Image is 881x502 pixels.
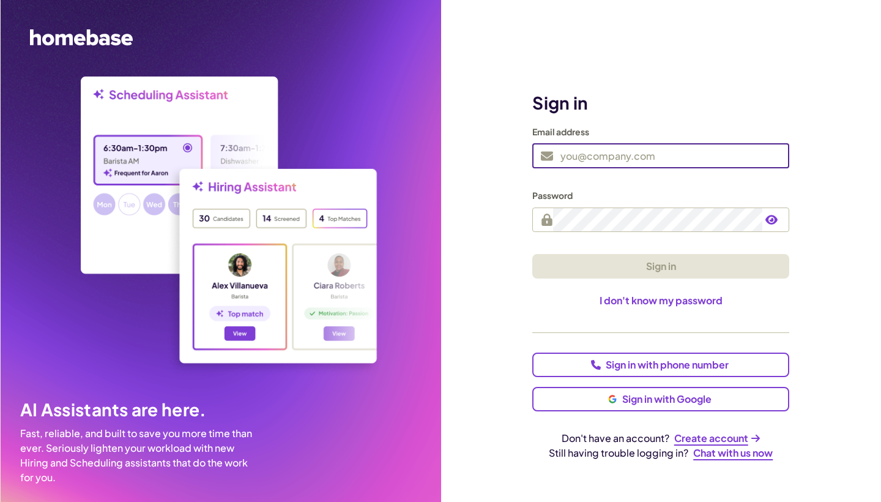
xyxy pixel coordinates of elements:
span: Chat with us now [693,447,773,459]
svg: Homebase Logo [30,29,133,46]
img: 795cc1e6c2bf2db15e41.png [81,77,382,377]
h1: Sign in [532,91,789,114]
a: Sign in with Google [532,387,789,411]
button: Sign in with phone number [532,353,789,377]
a: Create account [674,431,760,446]
p: Don't have an account? [562,431,669,446]
span: Sign in with phone number [606,359,729,371]
span: I don't know my password [600,294,723,307]
span: Fast, reliable, and built to save you more time than ever. Seriously lighten your workload with n... [20,427,252,484]
span: AI Assistants are here. [20,399,206,420]
a: I don't know my password [532,288,789,313]
p: Still having trouble logging in? [549,446,688,460]
a: Chat with us now [693,446,773,460]
span: Sign in with Google [622,393,712,405]
input: you@company.com [553,144,789,168]
span: Create account [674,432,748,444]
